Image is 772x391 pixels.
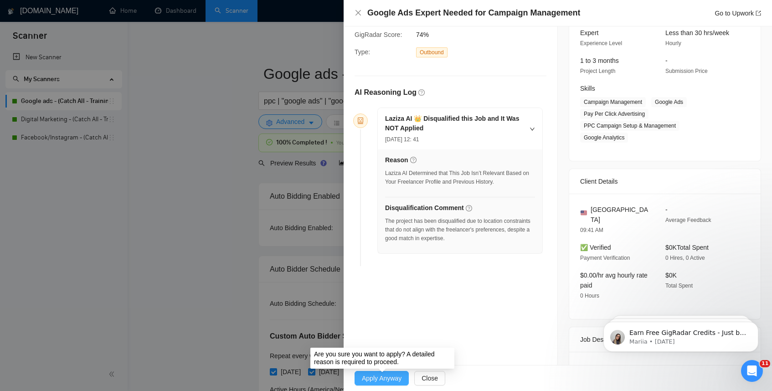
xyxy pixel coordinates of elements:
[385,169,535,186] div: Laziza AI Determined that This Job Isn’t Relevant Based on Your Freelancer Profile and Previous H...
[362,373,401,383] span: Apply Anyway
[580,133,628,143] span: Google Analytics
[580,68,615,74] span: Project Length
[580,40,622,46] span: Experience Level
[665,206,668,213] span: -
[416,30,553,40] span: 74%
[355,9,362,17] button: Close
[385,217,535,243] div: The project has been disqualified due to location constraints that do not align with the freelanc...
[665,29,729,36] span: Less than 30 hrs/week
[665,40,681,46] span: Hourly
[466,205,472,211] span: question-circle
[530,126,535,132] span: right
[665,283,693,289] span: Total Spent
[715,10,761,17] a: Go to Upworkexport
[580,29,598,36] span: Expert
[665,244,709,251] span: $0K Total Spent
[355,9,362,16] span: close
[665,217,711,223] span: Average Feedback
[414,371,445,386] button: Close
[355,48,370,56] span: Type:
[580,85,595,92] span: Skills
[355,31,402,38] span: GigRadar Score:
[416,47,448,57] span: Outbound
[665,255,705,261] span: 0 Hires, 0 Active
[410,157,417,163] span: question-circle
[385,136,419,143] span: [DATE] 12: 41
[580,255,630,261] span: Payment Verification
[665,272,677,279] span: $0K
[580,293,599,299] span: 0 Hours
[580,227,603,233] span: 09:41 AM
[591,205,651,225] span: [GEOGRAPHIC_DATA]
[580,97,646,107] span: Campaign Management
[580,272,648,289] span: $0.00/hr avg hourly rate paid
[580,244,611,251] span: ✅ Verified
[590,303,772,366] iframe: Intercom notifications message
[665,57,668,64] span: -
[665,68,708,74] span: Submission Price
[385,114,524,133] h5: Laziza AI 👑 Disqualified this Job and It Was NOT Applied
[580,169,750,194] div: Client Details
[385,155,408,165] h5: Reason
[580,109,648,119] span: Pay Per Click Advertising
[385,203,464,213] h5: Disqualification Comment
[760,360,770,367] span: 11
[310,348,454,369] div: Are you sure you want to apply? A detailed reason is required to proceed.
[422,373,438,383] span: Close
[580,121,679,131] span: PPC Campaign Setup & Management
[357,118,364,124] span: robot
[756,10,761,16] span: export
[418,89,425,96] span: question-circle
[580,57,619,64] span: 1 to 3 months
[580,327,750,352] div: Job Description
[355,87,417,98] h5: AI Reasoning Log
[581,210,587,216] img: 🇺🇸
[741,360,763,382] iframe: Intercom live chat
[367,7,580,19] h4: Google Ads Expert Needed for Campaign Management
[355,371,409,386] button: Apply Anyway
[651,97,687,107] span: Google Ads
